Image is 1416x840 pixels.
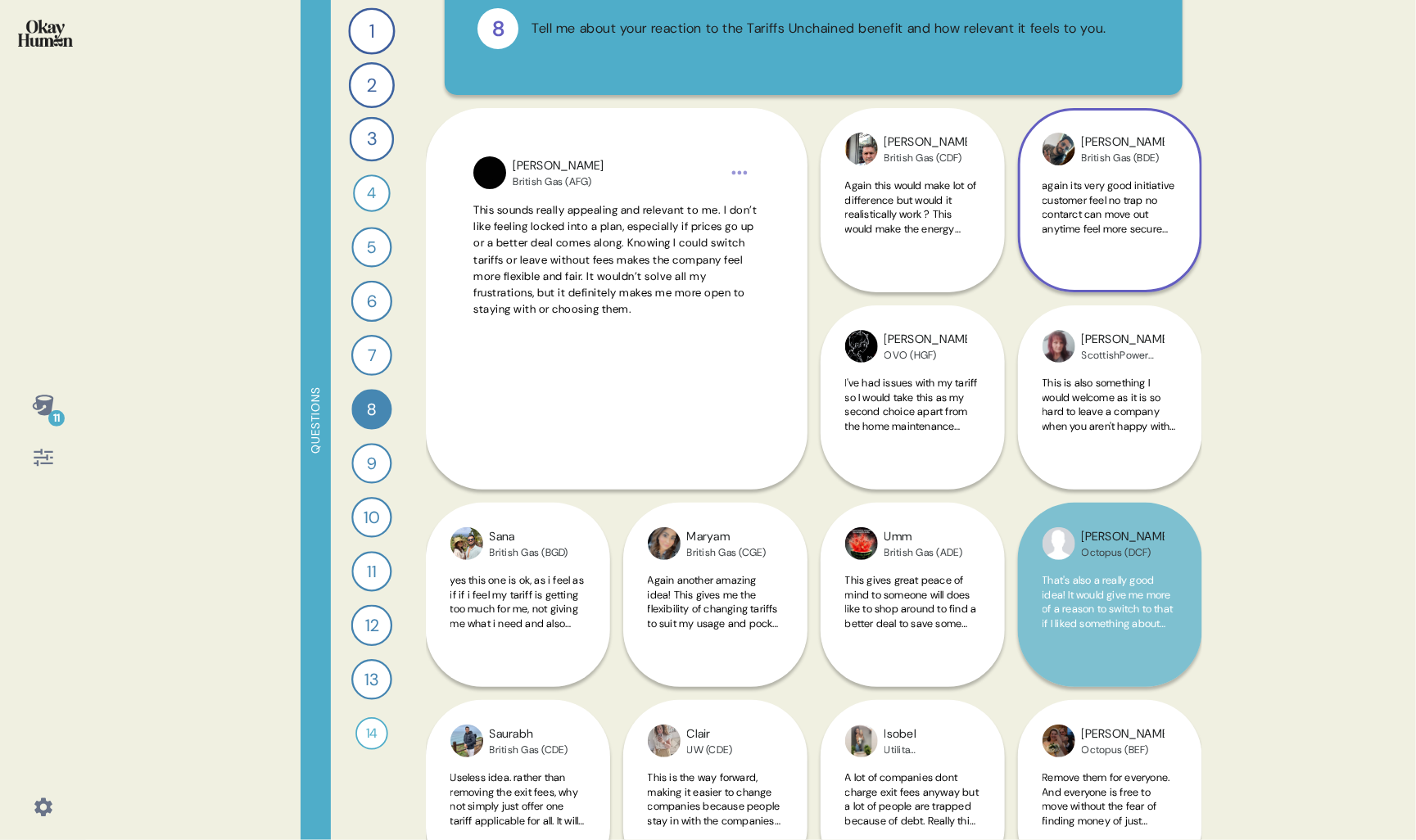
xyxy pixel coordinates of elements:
img: okayhuman.3b1b6348.png [18,20,73,47]
div: [PERSON_NAME] [884,331,967,349]
div: [PERSON_NAME] [1082,331,1165,349]
div: 8 [477,8,518,49]
div: [PERSON_NAME] [1082,133,1165,151]
span: This is also something I would welcome as it is so hard to leave a company when you aren't happy ... [1043,376,1178,490]
div: Isobel [884,725,967,743]
div: 6 [351,281,391,322]
img: profilepic_24298624706458262.jpg [845,725,878,757]
div: 10 [351,497,391,537]
span: again its very good initiative customer feel no trap no contarct can move out anytime feel more s... [1043,178,1177,307]
div: British Gas (AFG) [513,175,604,188]
div: 11 [351,551,391,591]
img: profilepic_24348691424788812.jpg [845,527,878,560]
div: ScottishPower (CDF) [1082,349,1165,362]
span: This sounds really appealing and relevant to me. I don’t like feeling locked into a plan, especia... [473,203,757,317]
div: 12 [351,605,391,646]
div: British Gas (BDE) [1082,151,1165,165]
span: That's also a really good idea! It would give me more of a reason to switch to that if I liked so... [1043,573,1174,659]
div: British Gas (CDE) [490,743,568,756]
div: British Gas (ADE) [884,546,963,559]
img: profilepic_24370051275990442.jpg [1043,527,1075,560]
div: [PERSON_NAME] [513,157,604,175]
img: profilepic_30989330784046761.jpg [450,725,483,757]
img: profilepic_24483260541305235.jpg [648,527,681,560]
div: 1 [348,7,395,54]
div: 5 [351,227,391,267]
div: [PERSON_NAME] [1082,725,1165,743]
div: [PERSON_NAME] [884,133,967,151]
div: Saurabh [490,725,568,743]
div: OVO (HGF) [884,349,967,362]
div: 14 [355,717,388,750]
div: British Gas (CDF) [884,151,967,165]
div: 8 [351,389,391,429]
div: 13 [351,659,392,700]
img: profilepic_24610263898610095.jpg [845,330,878,363]
div: Maryam [687,528,767,546]
span: Again another amazing idea! This gives me the flexibility of changing tariffs to suit my usage an... [648,573,782,745]
div: Utilita ([PERSON_NAME]) [884,743,967,756]
div: 11 [48,410,65,427]
div: Tell me about your reaction to the Tariffs Unchained benefit and how relevant it feels to you. [532,19,1106,39]
div: 2 [348,62,394,108]
div: 9 [351,443,391,483]
div: 7 [351,335,392,376]
img: profilepic_31394244343500097.jpg [1043,133,1075,165]
div: Octopus (DCF) [1082,546,1165,559]
img: profilepic_24839280652346615.jpg [1043,725,1075,757]
img: profilepic_24891739163772398.jpg [1043,330,1075,363]
span: This gives great peace of mind to someone will does like to shop around to find a better deal to ... [845,573,979,659]
span: Again this would make lot of difference but would it realistically work ? This would make the ene... [845,178,977,322]
div: Octopus (BEF) [1082,743,1165,756]
div: British Gas (CGE) [687,546,767,559]
div: [PERSON_NAME] [1082,528,1165,546]
div: 4 [353,174,391,212]
div: 3 [349,117,394,162]
img: profilepic_24214248594926285.jpg [845,133,878,165]
div: Umm [884,528,963,546]
span: I've had issues with my tariff so I would take this as my second choice apart from the home maint... [845,376,978,490]
img: profilepic_9616415298461273.jpg [473,156,506,189]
